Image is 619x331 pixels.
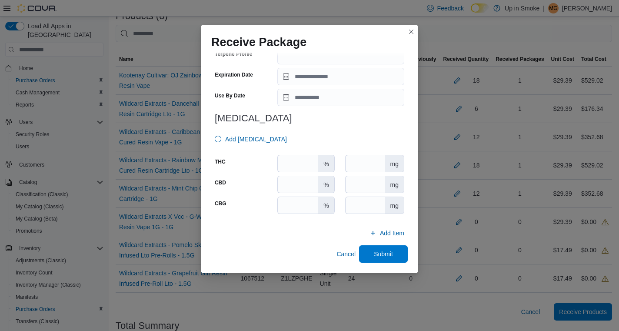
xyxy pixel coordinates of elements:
[366,224,408,242] button: Add Item
[318,155,334,172] div: %
[215,71,253,78] label: Expiration Date
[277,68,404,85] input: Press the down key to open a popover containing a calendar.
[215,200,226,207] label: CBG
[215,113,404,124] h3: [MEDICAL_DATA]
[406,27,416,37] button: Closes this modal window
[380,229,404,237] span: Add Item
[359,245,408,263] button: Submit
[318,197,334,214] div: %
[385,197,404,214] div: mg
[333,245,359,263] button: Cancel
[215,92,245,99] label: Use By Date
[211,35,306,49] h1: Receive Package
[318,176,334,193] div: %
[385,176,404,193] div: mg
[277,89,404,106] input: Press the down key to open a popover containing a calendar.
[215,50,252,57] label: Terpene Profile
[211,130,290,148] button: Add [MEDICAL_DATA]
[336,250,356,258] span: Cancel
[385,155,404,172] div: mg
[215,158,226,165] label: THC
[374,250,393,258] span: Submit
[225,135,287,144] span: Add [MEDICAL_DATA]
[215,179,226,186] label: CBD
